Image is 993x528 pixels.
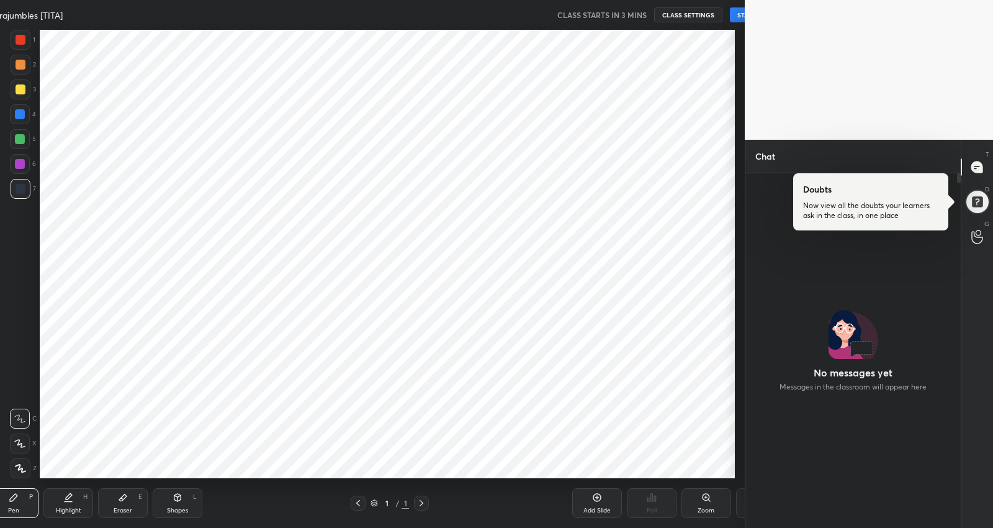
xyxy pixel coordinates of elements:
p: G [984,219,989,229]
div: Pen [8,508,19,514]
div: Zoom [698,508,714,514]
p: T [986,150,989,159]
div: E [138,494,142,500]
div: / [395,499,399,507]
button: CLASS SETTINGS [654,7,722,22]
div: 3 [11,80,36,99]
p: D [985,184,989,194]
button: START CLASS [730,7,786,22]
div: L [193,494,197,500]
div: 5 [10,129,36,149]
div: 4 [10,104,36,124]
div: Highlight [56,508,81,514]
div: 1 [402,498,409,509]
div: P [29,494,33,500]
p: Chat [745,140,785,173]
div: X [10,434,37,453]
div: 1 [11,30,35,50]
div: Shapes [167,508,188,514]
h5: CLASS STARTS IN 3 MINS [557,9,647,20]
div: 7 [11,179,36,199]
div: 2 [11,55,36,75]
div: C [10,409,37,429]
div: Z [11,458,37,478]
div: 1 [380,499,393,507]
div: 6 [10,154,36,174]
div: H [83,494,88,500]
div: Eraser [114,508,132,514]
div: Add Slide [583,508,611,514]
